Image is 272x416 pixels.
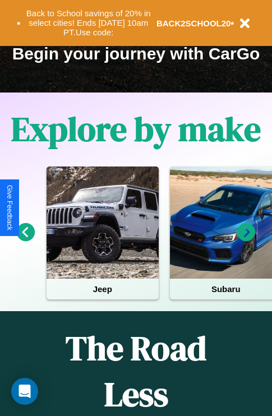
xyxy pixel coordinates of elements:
h4: Jeep [47,279,159,299]
div: Open Intercom Messenger [11,378,38,405]
button: Back to School savings of 20% in select cities! Ends [DATE] 10am PT.Use code: [21,6,156,40]
b: BACK2SCHOOL20 [156,19,231,28]
div: Give Feedback [6,185,13,230]
h1: Explore by make [11,106,261,152]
